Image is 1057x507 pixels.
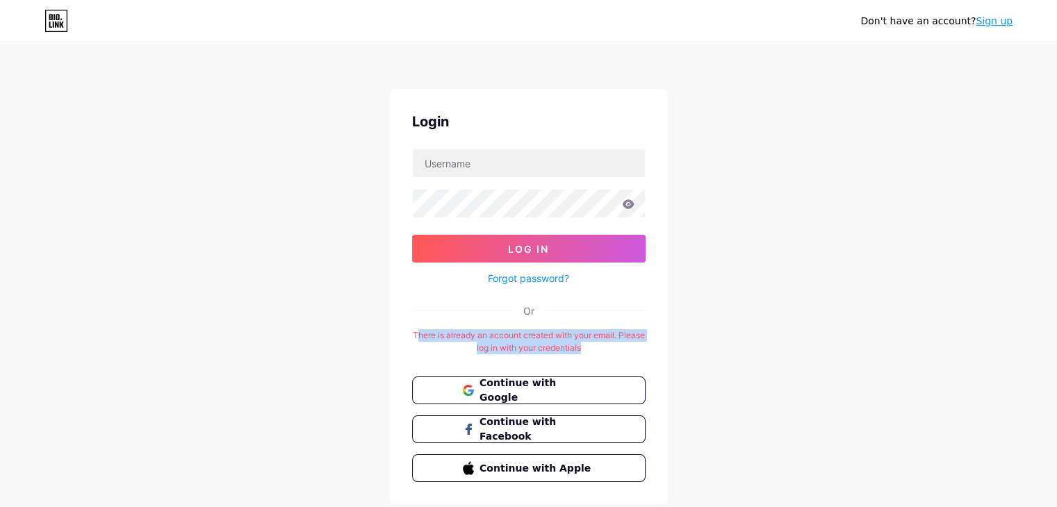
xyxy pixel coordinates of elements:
[412,329,646,354] div: There is already an account created with your email. Please log in with your credentials
[523,304,534,318] div: Or
[976,15,1013,26] a: Sign up
[480,376,594,405] span: Continue with Google
[860,14,1013,28] div: Don't have an account?
[412,415,646,443] button: Continue with Facebook
[412,111,646,132] div: Login
[488,271,569,285] a: Forgot password?
[413,149,645,177] input: Username
[412,235,646,263] button: Log In
[508,243,549,255] span: Log In
[480,461,594,476] span: Continue with Apple
[412,376,646,404] button: Continue with Google
[412,454,646,482] button: Continue with Apple
[480,415,594,444] span: Continue with Facebook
